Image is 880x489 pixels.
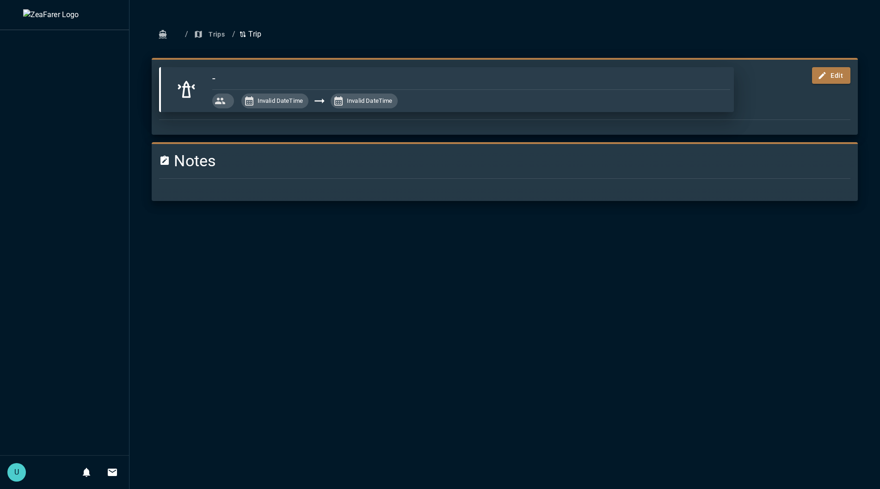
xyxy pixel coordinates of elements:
div: U [7,463,26,482]
li: / [185,29,188,40]
button: Trips [192,26,228,43]
button: Notifications [77,463,96,482]
h5: - [212,71,215,86]
button: Edit [812,67,850,84]
h4: Notes [159,151,734,171]
p: Trip [239,29,261,40]
button: Invitations [103,463,122,482]
span: Invalid DateTime [252,96,308,106]
li: / [232,29,235,40]
span: Invalid DateTime [341,96,398,106]
img: ZeaFarer Logo [23,9,106,20]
